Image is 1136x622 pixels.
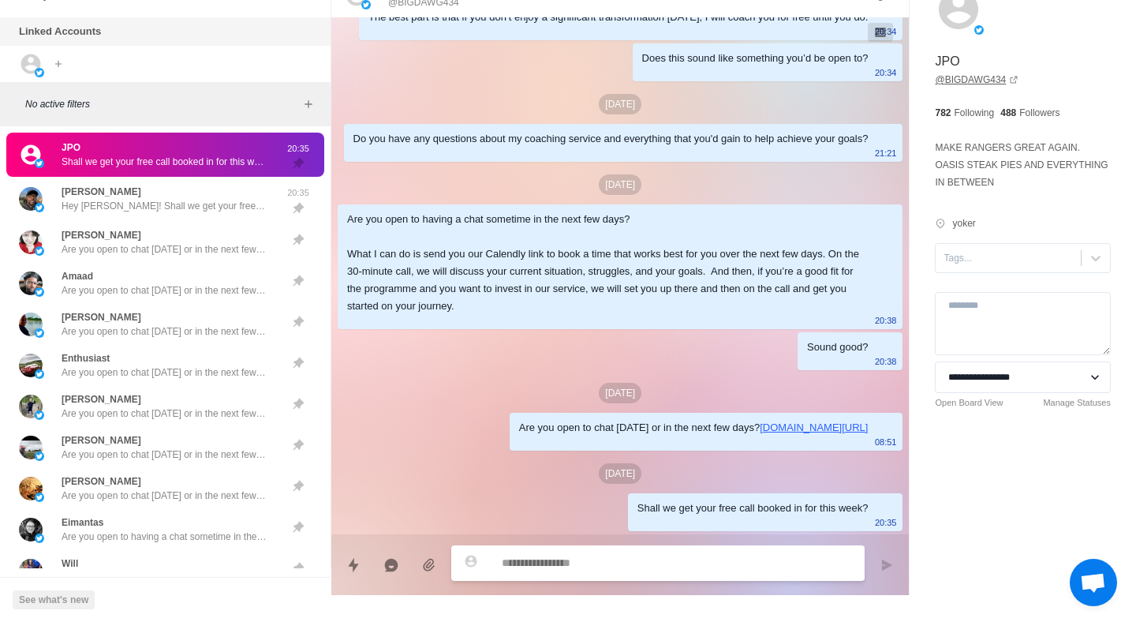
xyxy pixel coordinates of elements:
p: Are you open to having a chat sometime in the next few days? [62,530,267,544]
p: Are you open to chat [DATE] or in the next few days? [URL][DOMAIN_NAME] [62,365,267,380]
p: 782 [935,106,951,120]
img: picture [35,328,44,338]
img: picture [19,313,43,336]
p: [PERSON_NAME] [62,392,141,407]
button: Add media [413,549,445,581]
div: Are you open to chat [DATE] or in the next few days? [519,419,869,437]
p: 20:38 [875,312,897,329]
img: picture [19,559,43,583]
div: The best part is that if you don’t enjoy a significant transformation [DATE], I will coach you fo... [368,9,868,26]
p: 20:35 [875,514,897,531]
div: Sound good? [807,339,868,356]
p: [PERSON_NAME] [62,228,141,242]
p: 20:35 [278,186,318,200]
p: Shall we get your free call booked in for this week? [62,155,267,169]
p: [DATE] [599,463,641,484]
img: picture [35,410,44,420]
p: [PERSON_NAME] [62,185,141,199]
img: picture [19,436,43,459]
p: [PERSON_NAME] [62,433,141,448]
a: @BIGDAWG434 [935,73,1018,87]
p: Enthusiast [62,351,110,365]
img: picture [19,477,43,500]
button: Send message [871,549,902,581]
p: [PERSON_NAME] [62,474,141,489]
a: Manage Statuses [1043,396,1111,410]
p: Following [955,106,995,120]
p: yoker [952,216,975,230]
p: [DATE] [599,383,641,403]
div: Are you open to having a chat sometime in the next few days? What I can do is send you our Calend... [347,211,868,315]
p: JPO [62,141,80,155]
p: MAKE RANGERS GREAT AGAIN. OASIS STEAK PIES AND EVERYTHING IN BETWEEN [935,139,1111,191]
p: Are you open to chat [DATE] or in the next few days? [URL][DOMAIN_NAME] [62,448,267,462]
p: Are you open to chat [DATE] or in the next few days Amaad? [URL][DOMAIN_NAME] [62,283,267,298]
img: picture [35,369,44,379]
p: No active filters [25,97,299,111]
p: [DATE] [599,94,641,114]
p: Followers [1019,106,1059,120]
div: Do you have any questions about my coaching service and everything that you'd gain to help achiev... [353,130,869,148]
a: [DOMAIN_NAME][URL] [760,422,868,433]
img: picture [35,203,44,212]
p: JPO [935,52,959,71]
button: Add filters [299,95,318,114]
img: picture [35,287,44,297]
div: Does this sound like something you’d be open to? [642,50,869,67]
button: Add account [49,54,68,73]
p: Are you open to chat [DATE] or in the next few days? [URL][DOMAIN_NAME] [62,407,267,421]
img: picture [35,452,44,461]
img: picture [35,68,44,77]
p: Hey [PERSON_NAME]! Shall we get your free call booked in for this week? [62,199,267,213]
p: Linked Accounts [19,24,101,39]
p: Are you open to chat [DATE] or in the next few days [PERSON_NAME]? [URL][DOMAIN_NAME] [62,242,267,257]
div: Shall we get your free call booked in for this week? [637,500,869,517]
p: 20:35 [278,142,318,155]
p: 21:21 [875,144,897,162]
p: Eimantas [62,515,103,530]
img: picture [35,534,44,543]
p: 488 [1000,106,1016,120]
img: picture [19,354,43,377]
button: Reply with AI [376,549,407,581]
p: [PERSON_NAME] [62,310,141,324]
p: Are you open to chat [DATE] or in the next few days? [URL][DOMAIN_NAME] [62,489,267,503]
p: Amaad [62,269,93,283]
img: picture [19,272,43,295]
img: picture [19,187,43,211]
button: Quick replies [338,549,369,581]
p: 20:34 [875,64,897,81]
a: Open chat [1070,559,1117,606]
img: picture [19,395,43,418]
img: picture [19,230,43,254]
p: Will [62,556,78,571]
img: picture [19,518,43,541]
img: picture [35,159,44,168]
button: See what's new [13,590,95,609]
p: 08:51 [875,433,897,451]
img: picture [35,246,44,256]
p: Are you open to chat [DATE] or in the next few days [PERSON_NAME]? [URL][DOMAIN_NAME] [62,324,267,339]
img: picture [974,25,984,35]
p: 20:38 [875,353,897,370]
img: picture [35,493,44,502]
p: [DATE] [599,174,641,195]
a: Open Board View [935,396,1003,410]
